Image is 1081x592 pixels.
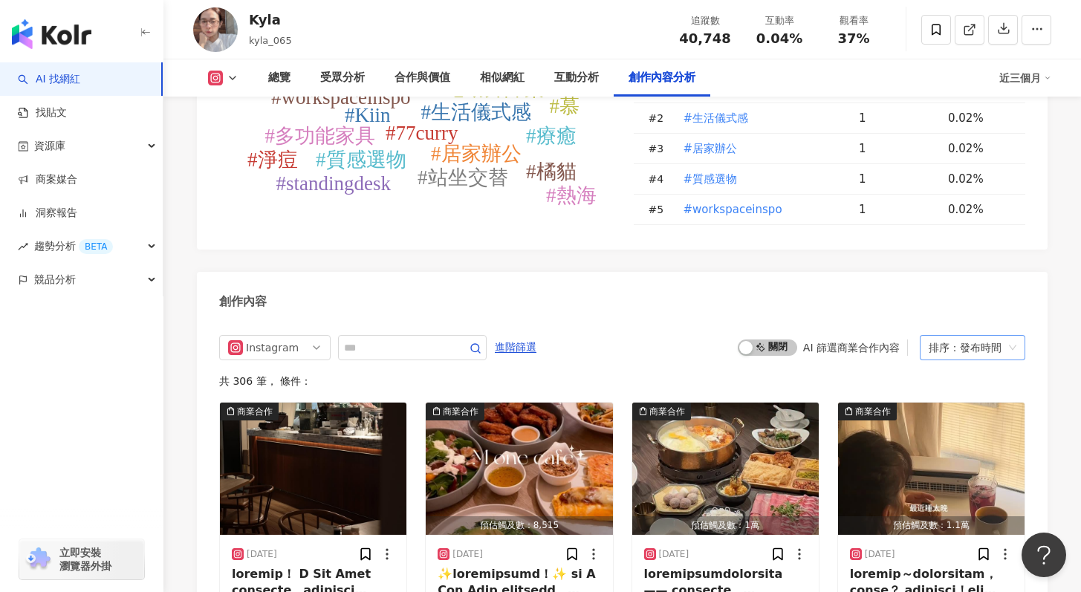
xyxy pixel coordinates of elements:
span: #居家辦公 [684,140,738,157]
div: 相似網紅 [480,69,525,87]
div: BETA [79,239,113,254]
div: 0.02% [948,140,1010,157]
div: # 4 [649,171,671,187]
div: 近三個月 [999,66,1051,90]
a: searchAI 找網紅 [18,72,80,87]
img: post-image [838,403,1025,535]
div: 互動分析 [554,69,599,87]
button: 商業合作預估觸及數：1.1萬 [838,403,1025,535]
button: 商業合作預估觸及數：8,515 [426,403,612,535]
td: 0.02% [936,103,1025,134]
span: kyla_065 [249,35,292,46]
span: 競品分析 [34,263,76,296]
span: 37% [837,31,869,46]
div: 1 [859,140,936,157]
div: [DATE] [247,548,277,561]
div: 合作與價值 [395,69,450,87]
td: #居家辦公 [671,134,848,164]
tspan: #療癒 [526,125,577,147]
tspan: #workspaceinspo [271,86,410,108]
div: 預估觸及數：8,515 [426,516,612,535]
div: 共 306 筆 ， 條件： [219,375,1025,387]
span: 進階篩選 [495,336,536,360]
div: 創作內容分析 [629,69,695,87]
tspan: #多功能家具 [265,125,376,147]
tspan: #居家辦公 [431,143,522,165]
button: 進階篩選 [494,335,537,359]
div: 排序：發布時間 [929,336,1003,360]
td: #質感選物 [671,164,848,195]
div: 1 [859,110,936,126]
span: 資源庫 [34,129,65,163]
div: [DATE] [659,548,689,561]
div: 商業合作 [649,404,685,419]
div: 預估觸及數：1萬 [632,516,819,535]
div: 觀看率 [825,13,882,28]
tspan: #質感選物 [316,149,406,171]
img: post-image [426,403,612,535]
tspan: #生活儀式感 [421,101,532,123]
td: 0.02% [936,195,1025,225]
div: 1 [859,201,936,218]
tspan: #橘貓 [526,160,577,183]
span: 0.04% [756,31,802,46]
tspan: #慕 [550,95,580,117]
span: 40,748 [679,30,730,46]
div: # 5 [649,201,671,218]
div: 0.02% [948,110,1010,126]
td: #workspaceinspo [671,195,848,225]
div: 1 [859,171,936,187]
div: 預估觸及數：1.1萬 [838,516,1025,535]
div: 商業合作 [855,404,891,419]
div: Kyla [249,10,292,29]
div: 商業合作 [237,404,273,419]
tspan: #熱海 [546,184,597,206]
div: 0.02% [948,201,1010,218]
div: # 3 [649,140,671,157]
tspan: #77curry [386,122,458,144]
a: 洞察報告 [18,206,77,221]
span: #質感選物 [684,171,738,187]
button: #質感選物 [683,164,738,194]
button: 商業合作預估觸及數：1萬 [632,403,819,535]
button: #居家辦公 [683,134,738,163]
img: post-image [632,403,819,535]
td: 0.02% [936,164,1025,195]
tspan: #standingdesk [276,172,392,195]
iframe: Help Scout Beacon - Open [1022,533,1066,577]
button: 商業合作 [220,403,406,535]
img: logo [12,19,91,49]
a: 商案媒合 [18,172,77,187]
tspan: #Kiin [345,104,391,126]
span: #生活儀式感 [684,110,749,126]
div: 商業合作 [443,404,478,419]
tspan: #站坐交替 [418,166,508,189]
div: # 2 [649,110,671,126]
span: rise [18,241,28,252]
img: chrome extension [24,547,53,571]
button: #workspaceinspo [683,195,783,224]
div: [DATE] [452,548,483,561]
tspan: #淨痘 [247,149,298,171]
span: 立即安裝 瀏覽器外掛 [59,546,111,573]
div: AI 篩選商業合作內容 [803,342,900,354]
div: 互動率 [751,13,808,28]
span: 趨勢分析 [34,230,113,263]
div: 總覽 [268,69,290,87]
img: post-image [220,403,406,535]
img: KOL Avatar [193,7,238,52]
div: Instagram [246,336,294,360]
button: #生活儀式感 [683,103,750,133]
td: #生活儀式感 [671,103,848,134]
span: #workspaceinspo [684,201,782,218]
a: chrome extension立即安裝 瀏覽器外掛 [19,539,144,579]
div: [DATE] [865,548,895,561]
div: 受眾分析 [320,69,365,87]
div: 創作內容 [219,293,267,310]
a: 找貼文 [18,105,67,120]
td: 0.02% [936,134,1025,164]
div: 0.02% [948,171,1010,187]
div: 追蹤數 [677,13,733,28]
